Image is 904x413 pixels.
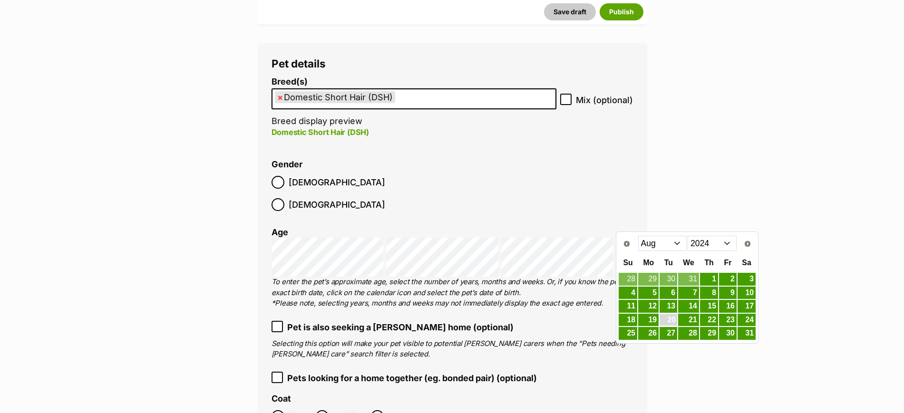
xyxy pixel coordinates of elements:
span: Pet is also seeking a [PERSON_NAME] home (optional) [287,321,514,334]
a: 20 [660,314,677,326]
a: 22 [700,314,718,327]
a: 29 [700,327,718,340]
a: 28 [619,273,637,286]
a: 15 [700,300,718,313]
label: Gender [272,160,302,170]
a: 11 [619,300,637,313]
label: Breed(s) [272,77,556,87]
a: 19 [638,314,659,327]
span: Pet details [272,57,326,70]
span: Friday [724,259,732,267]
span: Tuesday [664,259,673,267]
a: 21 [678,314,699,327]
p: To enter the pet’s approximate age, select the number of years, months and weeks. Or, if you know... [272,277,633,309]
a: 13 [660,300,677,313]
a: 28 [678,327,699,340]
a: 5 [638,287,659,299]
span: Next [744,240,751,248]
a: Prev [619,236,634,251]
a: 7 [678,287,699,299]
span: Monday [643,259,654,267]
span: [DEMOGRAPHIC_DATA] [289,198,385,211]
span: × [277,91,283,103]
span: Thursday [704,259,713,267]
a: 18 [619,314,637,327]
span: Saturday [742,259,751,267]
span: [DEMOGRAPHIC_DATA] [289,176,385,189]
a: 31 [678,273,699,286]
span: Mix (optional) [576,94,633,106]
span: Wednesday [683,259,694,267]
a: 14 [678,300,699,313]
li: Domestic Short Hair (DSH) [275,91,395,103]
a: 4 [619,287,637,299]
a: 1 [700,273,718,286]
button: Save draft [544,3,596,20]
button: Publish [600,3,643,20]
a: 9 [719,287,737,299]
p: Selecting this option will make your pet visible to potential [PERSON_NAME] carers when the “Pets... [272,338,633,360]
a: 30 [660,273,677,286]
a: 6 [660,287,677,299]
span: Sunday [623,259,633,267]
label: Age [272,227,288,237]
a: 26 [638,327,659,340]
li: Breed display preview [272,77,556,148]
a: 17 [738,300,756,313]
span: Pets looking for a home together (eg. bonded pair) (optional) [287,372,537,384]
a: 29 [638,273,659,286]
a: 31 [738,327,756,340]
a: 30 [719,327,737,340]
a: 27 [660,327,677,340]
a: 16 [719,300,737,313]
a: Next [740,236,755,251]
a: 8 [700,287,718,299]
a: 2 [719,273,737,286]
a: 24 [738,314,756,327]
a: 12 [638,300,659,313]
a: 23 [719,314,737,327]
label: Coat [272,394,291,404]
a: 25 [619,327,637,340]
p: Domestic Short Hair (DSH) [272,126,556,138]
a: 3 [738,273,756,286]
span: Prev [623,240,631,248]
a: 10 [738,287,756,299]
